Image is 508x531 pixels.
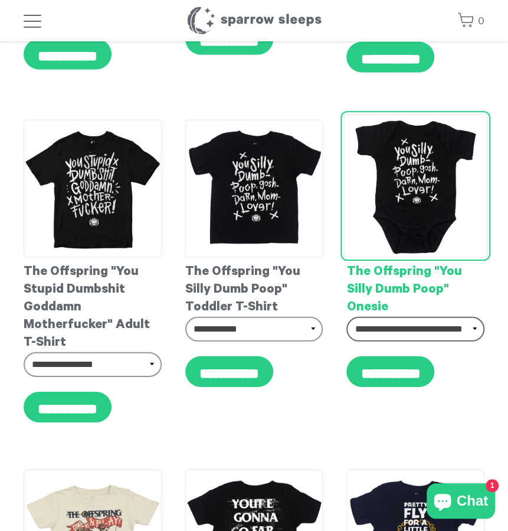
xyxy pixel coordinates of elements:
[24,258,162,352] div: The Offspring "You Stupid Dumbshit Goddamn Motherfucker" Adult T-Shirt
[185,258,323,317] div: The Offspring "You Silly Dumb Poop" Toddler T-Shirt
[24,120,162,258] img: TheOffspring-YouStupid-AdultT-shirt_grande.jpg
[423,483,499,522] inbox-online-store-chat: Shopify online store chat
[344,114,487,258] img: TheOffspring-YouSilly-Onesie_grande.jpg
[457,9,484,34] a: 0
[186,6,322,35] h1: Sparrow Sleeps
[185,120,323,258] img: TheOffspring-YouSilly-ToddlerT-shirt_grande.jpg
[346,258,484,317] div: The Offspring "You Silly Dumb Poop" Onesie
